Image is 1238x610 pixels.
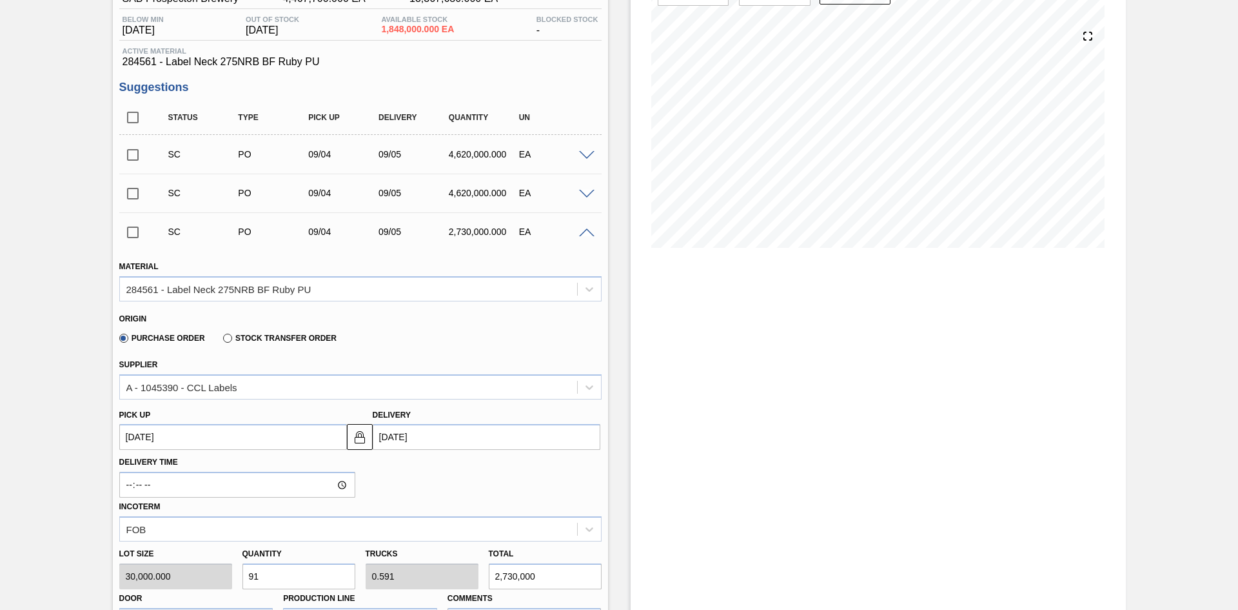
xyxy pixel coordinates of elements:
[305,149,383,159] div: 09/04/2025
[126,524,146,534] div: FOB
[381,25,454,34] span: 1,848,000.000 EA
[119,81,602,94] h3: Suggestions
[246,15,299,23] span: Out Of Stock
[533,15,602,36] div: -
[235,149,313,159] div: Purchase order
[123,25,164,36] span: [DATE]
[119,502,161,511] label: Incoterm
[242,549,282,558] label: Quantity
[165,149,243,159] div: Suggestion Created
[235,113,313,122] div: Type
[119,453,355,472] label: Delivery Time
[381,15,454,23] span: Available Stock
[305,227,383,237] div: 09/04/2025
[516,149,594,159] div: EA
[123,56,598,68] span: 284561 - Label Neck 275NRB BF Ruby PU
[373,411,411,420] label: Delivery
[446,113,524,122] div: Quantity
[123,47,598,55] span: Active Material
[283,594,355,603] label: Production Line
[119,424,347,450] input: mm/dd/yyyy
[375,149,453,159] div: 09/05/2025
[446,188,524,198] div: 4,620,000.000
[235,188,313,198] div: Purchase order
[366,549,398,558] label: Trucks
[165,188,243,198] div: Suggestion Created
[375,227,453,237] div: 09/05/2025
[347,424,373,450] button: locked
[446,149,524,159] div: 4,620,000.000
[165,113,243,122] div: Status
[123,15,164,23] span: Below Min
[126,381,237,392] div: A - 1045390 - CCL Labels
[119,411,151,420] label: Pick up
[536,15,598,23] span: Blocked Stock
[119,594,142,603] label: Door
[516,113,594,122] div: UN
[119,314,147,323] label: Origin
[305,188,383,198] div: 09/04/2025
[375,113,453,122] div: Delivery
[375,188,453,198] div: 09/05/2025
[305,113,383,122] div: Pick up
[235,227,313,237] div: Purchase order
[119,360,158,369] label: Supplier
[119,334,205,343] label: Purchase Order
[516,188,594,198] div: EA
[246,25,299,36] span: [DATE]
[119,545,232,564] label: Lot size
[373,424,600,450] input: mm/dd/yyyy
[165,227,243,237] div: Suggestion Created
[352,429,368,445] img: locked
[119,262,159,271] label: Material
[126,283,311,294] div: 284561 - Label Neck 275NRB BF Ruby PU
[223,334,337,343] label: Stock Transfer Order
[489,549,514,558] label: Total
[447,589,602,608] label: Comments
[446,227,524,237] div: 2,730,000.000
[516,227,594,237] div: EA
